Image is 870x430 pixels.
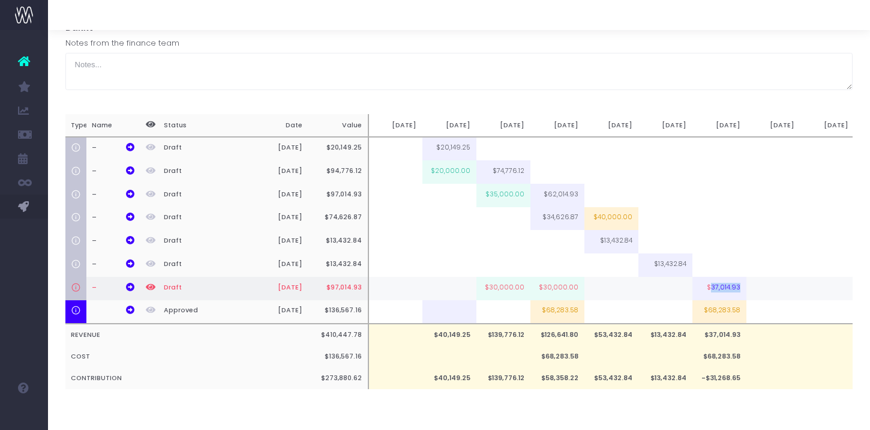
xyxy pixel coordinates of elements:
[530,114,584,137] th: [DATE]
[692,114,746,137] th: [DATE]
[692,368,746,389] td: -$31,268.65
[530,324,584,346] td: $126,641.80
[584,324,638,346] td: $53,432.84
[158,160,248,184] th: Draft
[248,253,308,277] th: [DATE]
[158,230,248,253] th: Draft
[86,277,140,300] th: –
[86,253,140,277] th: –
[692,324,746,346] td: $37,014.93
[692,346,746,368] td: $68,283.58
[530,207,584,231] td: $34,626.87
[308,324,368,346] th: $410,447.78
[800,114,854,137] th: [DATE]
[86,160,140,184] th: –
[15,406,33,424] img: images/default_profile_image.png
[530,368,584,389] td: $58,358.22
[692,300,746,324] td: $68,283.58
[65,346,308,368] th: COST
[158,253,248,277] th: Draft
[248,300,308,324] th: [DATE]
[248,160,308,184] th: [DATE]
[638,253,692,277] td: $13,432.84
[86,207,140,231] th: –
[308,160,368,184] th: $94,776.12
[584,230,638,253] td: $13,432.84
[692,277,746,300] td: $37,014.93
[86,230,140,253] th: –
[476,368,530,389] td: $139,776.12
[308,368,368,389] th: $273,880.62
[584,114,638,137] th: [DATE]
[86,184,140,207] th: –
[530,184,584,207] td: $62,014.93
[158,114,248,137] th: Status
[65,114,86,137] th: Type
[248,230,308,253] th: [DATE]
[158,184,248,207] th: Draft
[308,346,368,368] th: $136,567.16
[476,324,530,346] td: $139,776.12
[308,253,368,277] th: $13,432.84
[308,277,368,300] th: $97,014.93
[248,137,308,161] th: [DATE]
[746,114,800,137] th: [DATE]
[368,114,422,137] th: [DATE]
[308,137,368,161] th: $20,149.25
[530,346,584,368] td: $68,283.58
[248,184,308,207] th: [DATE]
[476,114,530,137] th: [DATE]
[158,277,248,300] th: Draft
[638,114,692,137] th: [DATE]
[248,114,308,137] th: Date
[638,324,692,346] td: $13,432.84
[86,137,140,161] th: –
[65,324,308,346] th: REVENUE
[422,137,476,161] td: $20,149.25
[476,184,530,207] td: $35,000.00
[158,207,248,231] th: Draft
[584,368,638,389] td: $53,432.84
[158,137,248,161] th: Draft
[308,114,368,137] th: Value
[422,114,476,137] th: [DATE]
[65,22,853,34] h5: Bakkt
[422,324,476,346] td: $40,149.25
[422,160,476,184] td: $20,000.00
[308,207,368,231] th: $74,626.87
[476,277,530,300] td: $30,000.00
[158,300,248,324] th: Approved
[584,207,638,231] td: $40,000.00
[308,230,368,253] th: $13,432.84
[308,184,368,207] th: $97,014.93
[65,368,308,389] th: CONTRIBUTION
[65,37,179,49] label: Notes from the finance team
[86,114,140,137] th: Name
[248,207,308,231] th: [DATE]
[476,160,530,184] td: $74,776.12
[422,368,476,389] td: $40,149.25
[638,368,692,389] td: $13,432.84
[248,277,308,300] th: [DATE]
[308,300,368,324] th: $136,567.16
[530,300,584,324] td: $68,283.58
[530,277,584,300] td: $30,000.00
